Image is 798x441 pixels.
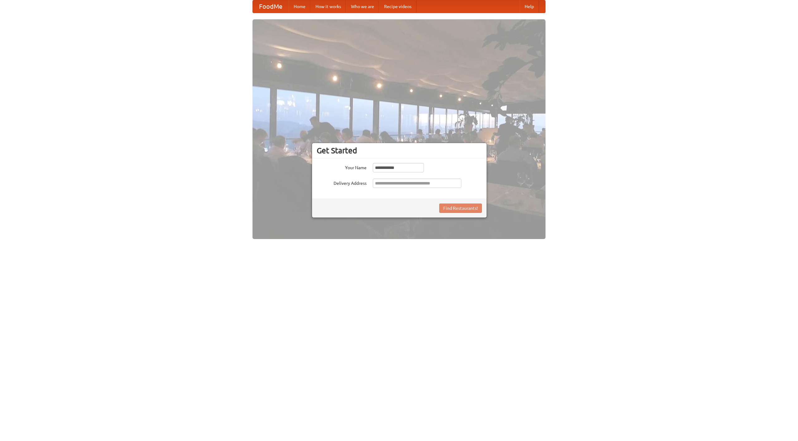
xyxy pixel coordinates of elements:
label: Your Name [317,163,367,171]
a: FoodMe [253,0,289,13]
label: Delivery Address [317,179,367,186]
h3: Get Started [317,146,482,155]
button: Find Restaurants! [439,204,482,213]
a: Home [289,0,310,13]
a: How it works [310,0,346,13]
a: Recipe videos [379,0,416,13]
a: Who we are [346,0,379,13]
a: Help [520,0,539,13]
